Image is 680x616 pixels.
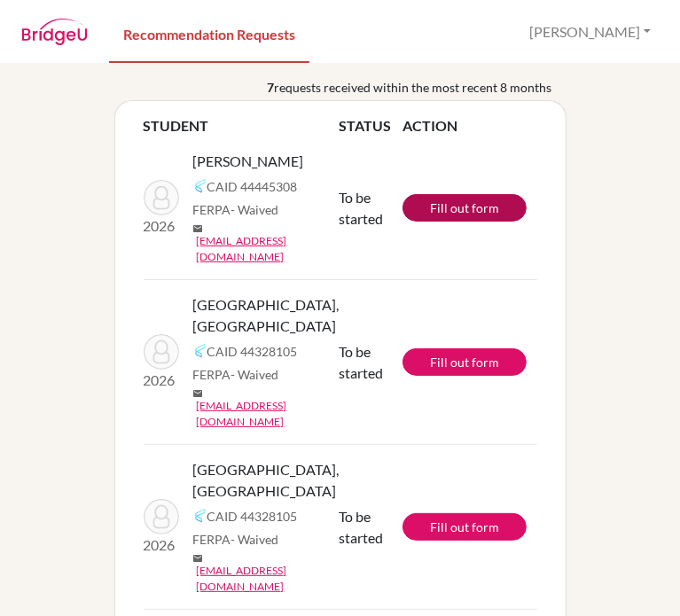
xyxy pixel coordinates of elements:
span: mail [193,388,204,399]
img: Common App logo [193,179,207,193]
img: BridgeU logo [21,19,88,45]
span: [GEOGRAPHIC_DATA], [GEOGRAPHIC_DATA] [193,459,352,502]
span: FERPA [193,200,279,219]
span: To be started [339,508,383,546]
th: STUDENT [144,115,339,136]
span: FERPA [193,365,279,384]
span: CAID 44328105 [207,342,298,361]
span: - Waived [231,532,279,547]
img: Common App logo [193,344,207,358]
th: ACTION [403,115,537,136]
span: To be started [339,189,383,227]
span: - Waived [231,367,279,382]
a: [EMAIL_ADDRESS][DOMAIN_NAME] [197,233,352,265]
a: [EMAIL_ADDRESS][DOMAIN_NAME] [197,398,352,430]
img: Saint-Louis, Savannah [144,499,179,534]
img: Common App logo [193,509,207,523]
span: mail [193,553,204,564]
span: [PERSON_NAME] [193,151,304,172]
a: Fill out form [403,194,527,222]
p: 2026 [144,370,179,391]
span: mail [193,223,204,234]
button: [PERSON_NAME] [521,15,659,49]
span: FERPA [193,530,279,549]
a: [EMAIL_ADDRESS][DOMAIN_NAME] [197,563,352,595]
p: 2026 [144,534,179,556]
span: To be started [339,343,383,381]
th: STATUS [339,115,403,136]
a: Fill out form [403,348,527,376]
img: Marzouka, Gianni Ralph [144,180,179,215]
span: CAID 44328105 [207,507,298,526]
img: Saint-Louis, Savannah [144,334,179,370]
span: - Waived [231,202,279,217]
a: Recommendation Requests [109,3,309,64]
span: CAID 44445308 [207,177,298,196]
a: Fill out form [403,513,527,541]
span: [GEOGRAPHIC_DATA], [GEOGRAPHIC_DATA] [193,294,352,337]
b: 7 [268,78,275,97]
span: requests received within the most recent 8 months [275,78,552,97]
p: 2026 [144,215,179,237]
